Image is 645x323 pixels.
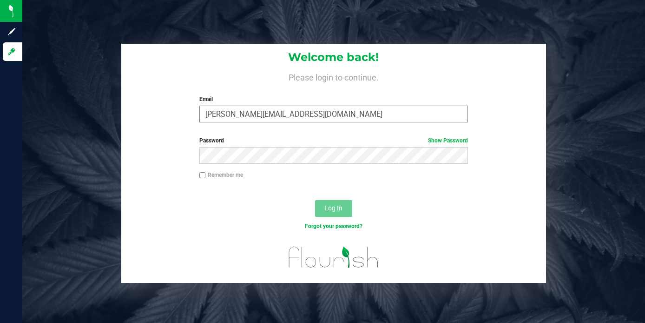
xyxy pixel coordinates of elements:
inline-svg: Log in [7,47,16,56]
inline-svg: Sign up [7,27,16,36]
img: flourish_logo.svg [281,240,387,274]
a: Show Password [428,137,468,144]
label: Remember me [199,171,243,179]
h1: Welcome back! [121,51,546,63]
h4: Please login to continue. [121,71,546,82]
span: Log In [324,204,342,212]
input: Remember me [199,172,206,179]
button: Log In [315,200,352,217]
a: Forgot your password? [305,223,362,229]
label: Email [199,95,468,103]
span: Password [199,137,224,144]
